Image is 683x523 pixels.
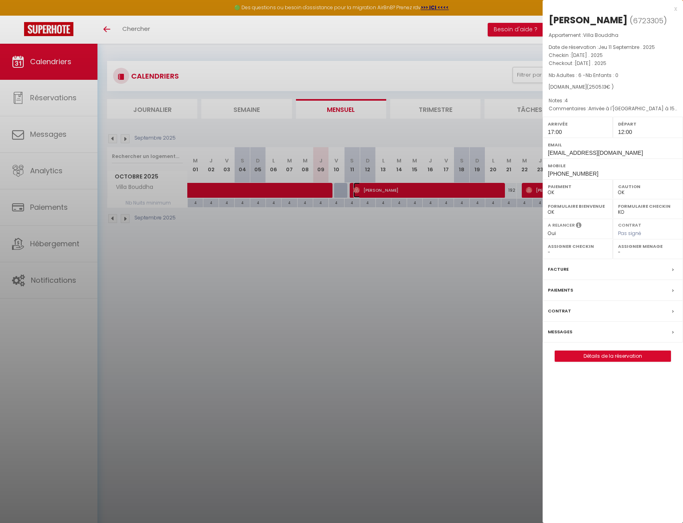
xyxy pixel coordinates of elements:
[549,59,677,67] p: Checkout :
[549,97,677,105] p: Notes :
[583,32,618,39] span: Villa Bouddha
[589,83,606,90] span: 2505.13
[618,242,678,250] label: Assigner Menage
[549,83,677,91] div: [DOMAIN_NAME]
[586,72,618,79] span: Nb Enfants : 0
[575,60,606,67] span: [DATE] . 2025
[548,141,678,149] label: Email
[618,222,641,227] label: Contrat
[571,52,603,59] span: [DATE] . 2025
[548,242,608,250] label: Assigner Checkin
[548,120,608,128] label: Arrivée
[618,182,678,191] label: Caution
[576,222,582,231] i: Sélectionner OUI si vous souhaiter envoyer les séquences de messages post-checkout
[548,162,678,170] label: Mobile
[587,83,614,90] span: ( € )
[618,129,632,135] span: 12:00
[618,202,678,210] label: Formulaire Checkin
[548,182,608,191] label: Paiement
[618,230,641,237] span: Pas signé
[633,16,663,26] span: 6723305
[548,202,608,210] label: Formulaire Bienvenue
[548,129,562,135] span: 17:00
[549,31,677,39] p: Appartement :
[548,150,643,156] span: [EMAIL_ADDRESS][DOMAIN_NAME]
[630,15,667,26] span: ( )
[565,97,568,104] span: 4
[549,105,677,113] p: Commentaires :
[598,44,655,51] span: Jeu 11 Septembre . 2025
[548,328,572,336] label: Messages
[549,43,677,51] p: Date de réservation :
[549,14,628,26] div: [PERSON_NAME]
[555,351,671,361] a: Détails de la réservation
[548,222,575,229] label: A relancer
[549,72,618,79] span: Nb Adultes : 6 -
[549,51,677,59] p: Checkin :
[548,265,569,274] label: Facture
[543,4,677,14] div: x
[618,120,678,128] label: Départ
[548,286,573,294] label: Paiements
[548,307,571,315] label: Contrat
[548,170,598,177] span: [PHONE_NUMBER]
